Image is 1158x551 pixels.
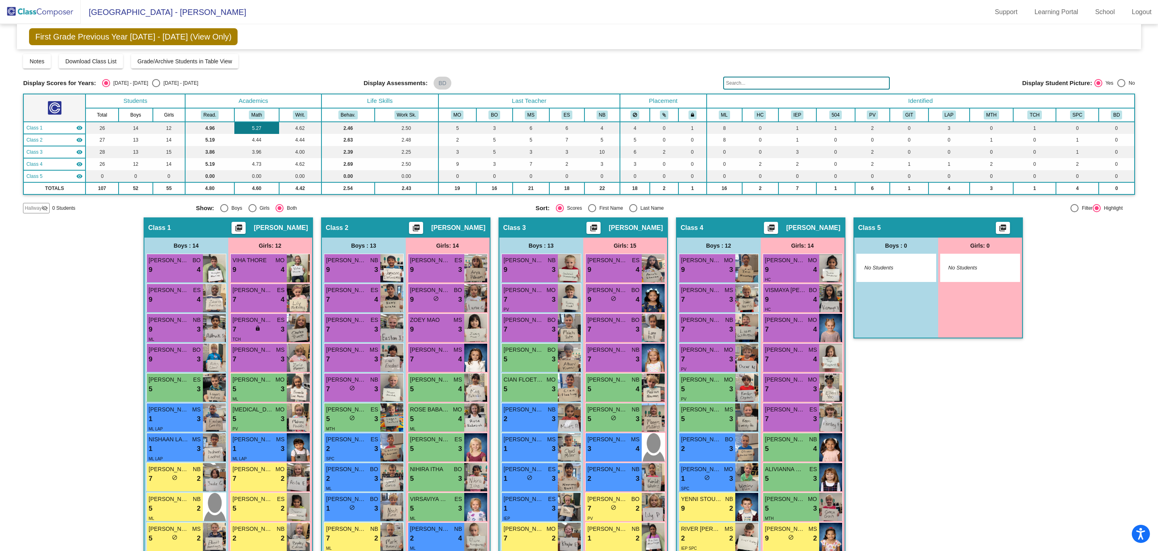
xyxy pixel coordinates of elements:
span: NB [370,256,378,265]
div: Both [284,205,297,212]
td: 0 [928,134,970,146]
td: 27 [86,134,119,146]
a: Logout [1125,6,1158,19]
td: 19 [438,182,476,194]
td: 0.00 [321,170,375,182]
div: First Name [596,205,623,212]
td: 4 [928,182,970,194]
td: 4.62 [279,158,321,170]
span: Class 4 [681,224,703,232]
td: 0 [678,134,706,146]
td: 9 [438,158,476,170]
td: 1 [678,122,706,134]
button: Print Students Details [996,222,1010,234]
td: 2.50 [375,122,438,134]
th: Erika Shaw [549,108,584,122]
td: 14 [153,134,185,146]
span: Notes [29,58,44,65]
mat-icon: picture_as_pdf [411,224,421,235]
span: First Grade Previous Year [DATE] - [DATE] (View Only) [29,28,238,45]
td: 0 [438,170,476,182]
td: 0 [1056,170,1099,182]
mat-icon: visibility [76,173,83,179]
td: 2.43 [375,182,438,194]
td: 0 [1099,122,1135,134]
td: No teacher - No Class Name [23,170,86,182]
div: Girls: 14 [406,238,490,254]
th: Identified [707,94,1135,108]
div: Filter [1079,205,1093,212]
td: 0 [650,158,678,170]
span: Download Class List [65,58,117,65]
td: 3 [549,146,584,158]
span: BO [192,256,200,265]
mat-icon: picture_as_pdf [234,224,244,235]
td: 5.19 [185,158,234,170]
td: 4.73 [234,158,279,170]
td: 2.54 [321,182,375,194]
td: 0 [678,158,706,170]
td: 12 [119,158,153,170]
td: 0 [678,170,706,182]
td: 0 [928,146,970,158]
td: 5 [476,146,513,158]
button: HC [754,111,766,119]
td: 3 [928,122,970,134]
mat-icon: picture_as_pdf [998,224,1008,235]
div: Girls: 0 [938,238,1022,254]
td: 10 [584,146,620,158]
td: 2.69 [321,158,375,170]
td: 5.27 [234,122,279,134]
button: Read. [201,111,219,119]
th: Keep away students [620,108,650,122]
td: 0 [1099,134,1135,146]
span: Hallway [25,205,42,212]
td: 12 [153,122,185,134]
th: Individualized Education Plan [778,108,816,122]
button: SPC [1070,111,1085,119]
div: Girls: 12 [228,238,312,254]
th: Boys [119,108,153,122]
td: Cassandra Backlund - No Class Name [23,146,86,158]
td: 3.96 [234,146,279,158]
span: Sort: [536,205,550,212]
td: 14 [153,158,185,170]
td: 0 [1013,158,1056,170]
td: 2 [855,122,890,134]
span: Class 2 [326,224,348,232]
td: Karen Margett - No Class Name [23,158,86,170]
td: 14 [119,122,153,134]
th: Intervention Team Watchlist [890,108,928,122]
mat-icon: visibility [76,149,83,155]
input: Search... [723,77,890,90]
td: 0 [119,170,153,182]
mat-icon: picture_as_pdf [766,224,776,235]
td: 52 [119,182,153,194]
td: 1 [678,182,706,194]
td: 0 [650,122,678,134]
th: Birthday [1099,108,1135,122]
td: 5 [438,122,476,134]
th: Teacher Kid [1013,108,1056,122]
td: 0 [816,170,855,182]
button: Download Class List [59,54,123,69]
td: 0.00 [279,170,321,182]
div: [DATE] - [DATE] [160,79,198,87]
td: 0 [970,146,1014,158]
td: 0 [855,134,890,146]
div: Highlight [1101,205,1123,212]
th: Keep with students [650,108,678,122]
td: 55 [153,182,185,194]
th: Bethany Obieglo [476,108,513,122]
span: Class 1 [26,124,42,131]
th: Girls [153,108,185,122]
th: Math Pullout Support [970,108,1014,122]
td: 3 [513,146,549,158]
button: ES [561,111,573,119]
span: Display Scores for Years: [23,79,96,87]
button: Writ. [293,111,307,119]
td: 0 [855,170,890,182]
a: Support [989,6,1024,19]
td: 3 [476,158,513,170]
td: 0.00 [234,170,279,182]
